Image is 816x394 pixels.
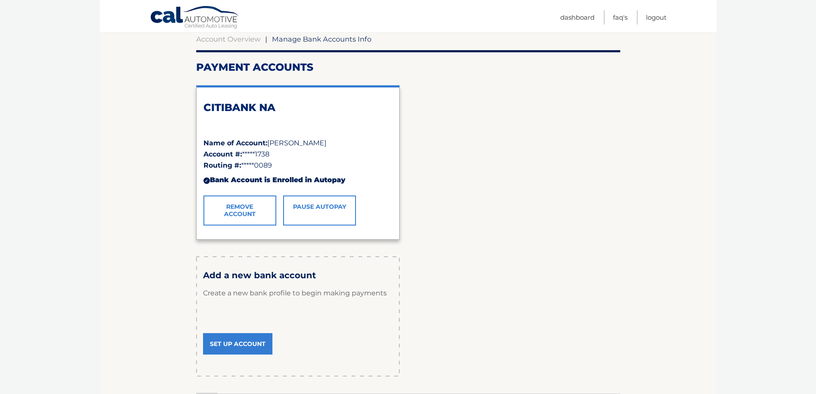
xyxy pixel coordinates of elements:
[203,333,272,355] a: Set Up Account
[196,35,260,43] a: Account Overview
[267,139,326,147] span: [PERSON_NAME]
[203,177,210,184] div: ✓
[283,195,356,226] a: Pause AutoPay
[613,10,628,24] a: FAQ's
[265,35,267,43] span: |
[646,10,667,24] a: Logout
[272,35,371,43] span: Manage Bank Accounts Info
[203,195,276,226] a: Remove Account
[203,150,242,158] strong: Account #:
[203,139,267,147] strong: Name of Account:
[203,270,393,281] h3: Add a new bank account
[203,171,392,189] div: Bank Account is Enrolled in Autopay
[203,161,241,169] strong: Routing #:
[203,101,392,114] h2: CITIBANK NA
[560,10,595,24] a: Dashboard
[150,6,240,30] a: Cal Automotive
[196,61,620,74] h2: Payment Accounts
[203,280,393,306] p: Create a new bank profile to begin making payments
